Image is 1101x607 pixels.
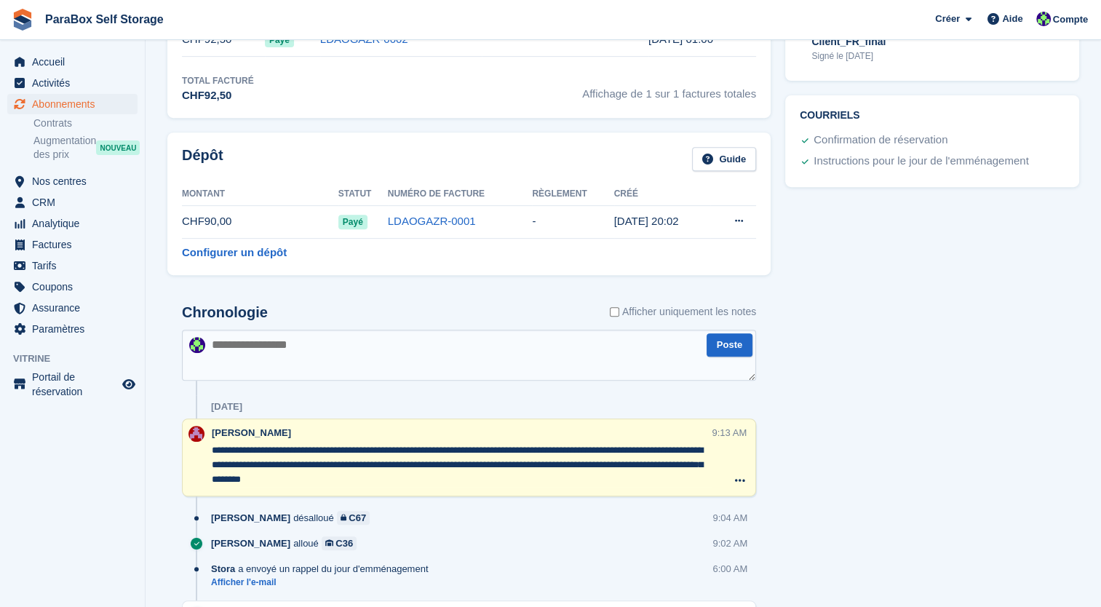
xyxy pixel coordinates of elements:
span: Augmentation des prix [33,134,96,162]
button: Poste [707,333,752,357]
a: Configurer un dépôt [182,245,287,261]
a: ParaBox Self Storage [39,7,170,31]
span: Créer [935,12,960,26]
span: Payé [338,215,367,229]
input: Afficher uniquement les notes [610,304,619,320]
span: Portail de réservation [32,370,119,399]
span: Activités [32,73,119,93]
a: C67 [337,511,370,525]
a: C36 [322,536,357,550]
label: Afficher uniquement les notes [610,304,756,320]
div: Total facturé [182,74,254,87]
a: menu [7,298,138,318]
div: Instructions pour le jour de l'emménagement [814,153,1029,170]
a: menu [7,52,138,72]
a: menu [7,192,138,213]
span: CRM [32,192,119,213]
a: Guide [692,147,756,171]
a: menu [7,94,138,114]
img: Yan Grandjean [188,426,204,442]
h2: Courriels [800,110,1065,122]
div: NOUVEAU [96,140,140,155]
span: [PERSON_NAME] [211,511,290,525]
span: Coupons [32,277,119,297]
td: CHF92,50 [182,23,265,56]
span: Payé [265,33,294,47]
th: Montant [182,183,338,206]
div: 9:13 AM [712,426,747,440]
td: CHF90,00 [182,205,338,238]
a: menu [7,213,138,234]
a: Contrats [33,116,138,130]
div: C67 [349,511,366,525]
a: Augmentation des prix NOUVEAU [33,133,138,162]
time: 2025-09-08 18:02:58 UTC [614,215,679,227]
h2: Chronologie [182,304,268,321]
a: menu [7,319,138,339]
img: Tess Bédat [1036,12,1051,26]
span: Paramètres [32,319,119,339]
img: stora-icon-8386f47178a22dfd0bd8f6a31ec36ba5ce8667c1dd55bd0f319d3a0aa187defe.svg [12,9,33,31]
div: 6:00 AM [712,562,747,576]
th: Numéro de facture [388,183,533,206]
span: [PERSON_NAME] [212,427,291,438]
div: [DATE] [211,401,242,413]
h2: Dépôt [182,147,223,171]
a: menu [7,370,138,399]
a: menu [7,73,138,93]
div: 9:04 AM [712,511,747,525]
div: a envoyé un rappel du jour d'emménagement [211,562,435,576]
div: 9:02 AM [712,536,747,550]
div: CHF92,50 [182,87,254,104]
th: Créé [614,183,711,206]
td: - [532,205,613,238]
span: Nos centres [32,171,119,191]
div: Signé le [DATE] [811,49,1038,63]
span: Accueil [32,52,119,72]
th: Statut [338,183,388,206]
span: Analytique [32,213,119,234]
img: Tess Bédat [189,337,205,353]
span: Factures [32,234,119,255]
a: menu [7,277,138,297]
a: Afficher l'e-mail [211,576,435,589]
span: Tarifs [32,255,119,276]
div: C36 [335,536,353,550]
span: Abonnements [32,94,119,114]
span: Stora [211,562,235,576]
span: Aide [1002,12,1022,26]
th: Règlement [532,183,613,206]
span: Assurance [32,298,119,318]
span: [PERSON_NAME] [211,536,290,550]
div: désalloué [211,511,377,525]
a: Boutique d'aperçu [120,376,138,393]
span: Compte [1053,12,1088,27]
span: Vitrine [13,352,145,366]
a: menu [7,234,138,255]
a: menu [7,255,138,276]
span: Affichage de 1 sur 1 factures totales [582,74,756,104]
a: LDAOGAZR-0001 [388,215,476,227]
div: Confirmation de réservation [814,132,947,149]
div: alloué [211,536,364,550]
a: menu [7,171,138,191]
